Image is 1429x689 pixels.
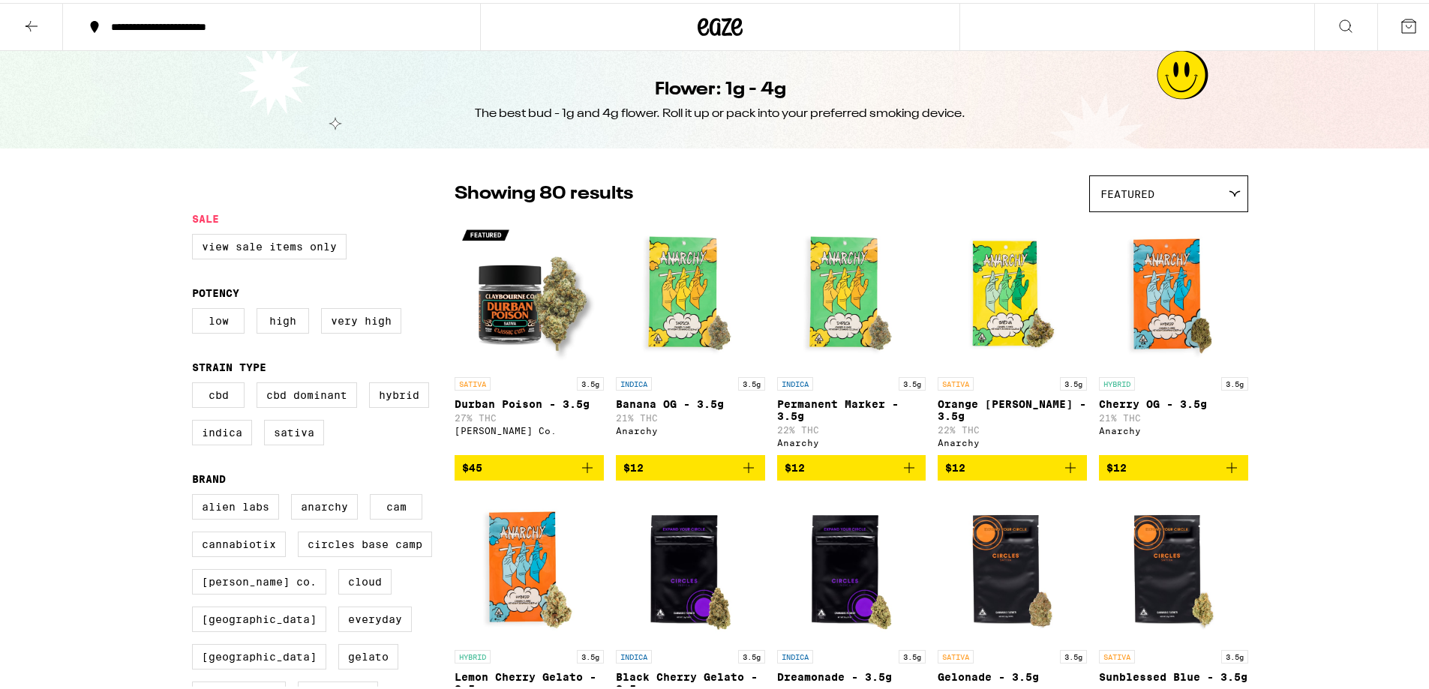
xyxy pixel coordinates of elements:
label: [GEOGRAPHIC_DATA] [192,604,326,629]
img: Anarchy - Cherry OG - 3.5g [1099,217,1248,367]
p: 22% THC [938,422,1087,432]
p: SATIVA [1099,647,1135,661]
p: 3.5g [577,647,604,661]
label: CBD [192,379,245,405]
p: 3.5g [1060,647,1087,661]
p: 3.5g [577,374,604,388]
p: HYBRID [1099,374,1135,388]
label: CAM [370,491,422,517]
span: $12 [623,459,644,471]
a: Open page for Orange Runtz - 3.5g from Anarchy [938,217,1087,452]
legend: Sale [192,210,219,222]
p: 3.5g [738,647,765,661]
label: Hybrid [369,379,429,405]
legend: Brand [192,470,226,482]
p: 3.5g [899,647,926,661]
p: 21% THC [616,410,765,420]
label: View Sale Items Only [192,231,347,256]
p: INDICA [616,374,652,388]
div: Anarchy [616,423,765,433]
p: Cherry OG - 3.5g [1099,395,1248,407]
img: Circles Base Camp - Dreamonade - 3.5g [777,490,926,640]
p: 27% THC [455,410,604,420]
p: Gelonade - 3.5g [938,668,1087,680]
p: Banana OG - 3.5g [616,395,765,407]
label: Everyday [338,604,412,629]
button: Add to bag [777,452,926,478]
img: Anarchy - Permanent Marker - 3.5g [777,217,926,367]
p: SATIVA [938,374,974,388]
div: The best bud - 1g and 4g flower. Roll it up or pack into your preferred smoking device. [475,103,965,119]
p: HYBRID [455,647,491,661]
div: Anarchy [938,435,1087,445]
label: Gelato [338,641,398,667]
span: $45 [462,459,482,471]
label: Sativa [264,417,324,442]
label: Indica [192,417,252,442]
label: CBD Dominant [257,379,357,405]
legend: Potency [192,284,239,296]
span: Featured [1100,185,1154,197]
p: Durban Poison - 3.5g [455,395,604,407]
span: $12 [945,459,965,471]
p: 21% THC [1099,410,1248,420]
label: Cannabiotix [192,529,286,554]
label: Very High [321,305,401,331]
p: 3.5g [1060,374,1087,388]
span: $12 [785,459,805,471]
button: Add to bag [455,452,604,478]
button: Add to bag [1099,452,1248,478]
p: Orange [PERSON_NAME] - 3.5g [938,395,1087,419]
a: Open page for Durban Poison - 3.5g from Claybourne Co. [455,217,604,452]
img: Claybourne Co. - Durban Poison - 3.5g [455,217,604,367]
p: 3.5g [738,374,765,388]
img: Anarchy - Lemon Cherry Gelato - 3.5g [455,490,604,640]
img: Anarchy - Banana OG - 3.5g [616,217,765,367]
a: Open page for Cherry OG - 3.5g from Anarchy [1099,217,1248,452]
label: Alien Labs [192,491,279,517]
a: Open page for Banana OG - 3.5g from Anarchy [616,217,765,452]
p: Showing 80 results [455,178,633,204]
p: Permanent Marker - 3.5g [777,395,926,419]
p: INDICA [777,647,813,661]
label: High [257,305,309,331]
p: 3.5g [1221,647,1248,661]
p: 3.5g [899,374,926,388]
span: $12 [1106,459,1127,471]
h1: Flower: 1g - 4g [655,74,786,100]
p: Sunblessed Blue - 3.5g [1099,668,1248,680]
p: 3.5g [1221,374,1248,388]
label: [GEOGRAPHIC_DATA] [192,641,326,667]
label: [PERSON_NAME] Co. [192,566,326,592]
img: Circles Base Camp - Gelonade - 3.5g [938,490,1087,640]
img: Anarchy - Orange Runtz - 3.5g [938,217,1087,367]
legend: Strain Type [192,358,266,370]
p: SATIVA [455,374,491,388]
p: INDICA [616,647,652,661]
p: Dreamonade - 3.5g [777,668,926,680]
p: INDICA [777,374,813,388]
label: Low [192,305,245,331]
div: Anarchy [777,435,926,445]
div: Anarchy [1099,423,1248,433]
p: SATIVA [938,647,974,661]
div: [PERSON_NAME] Co. [455,423,604,433]
a: Open page for Permanent Marker - 3.5g from Anarchy [777,217,926,452]
button: Add to bag [616,452,765,478]
label: Circles Base Camp [298,529,432,554]
img: Circles Base Camp - Sunblessed Blue - 3.5g [1099,490,1248,640]
label: Cloud [338,566,392,592]
img: Circles Base Camp - Black Cherry Gelato - 3.5g [616,490,765,640]
button: Add to bag [938,452,1087,478]
label: Anarchy [291,491,358,517]
p: 22% THC [777,422,926,432]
